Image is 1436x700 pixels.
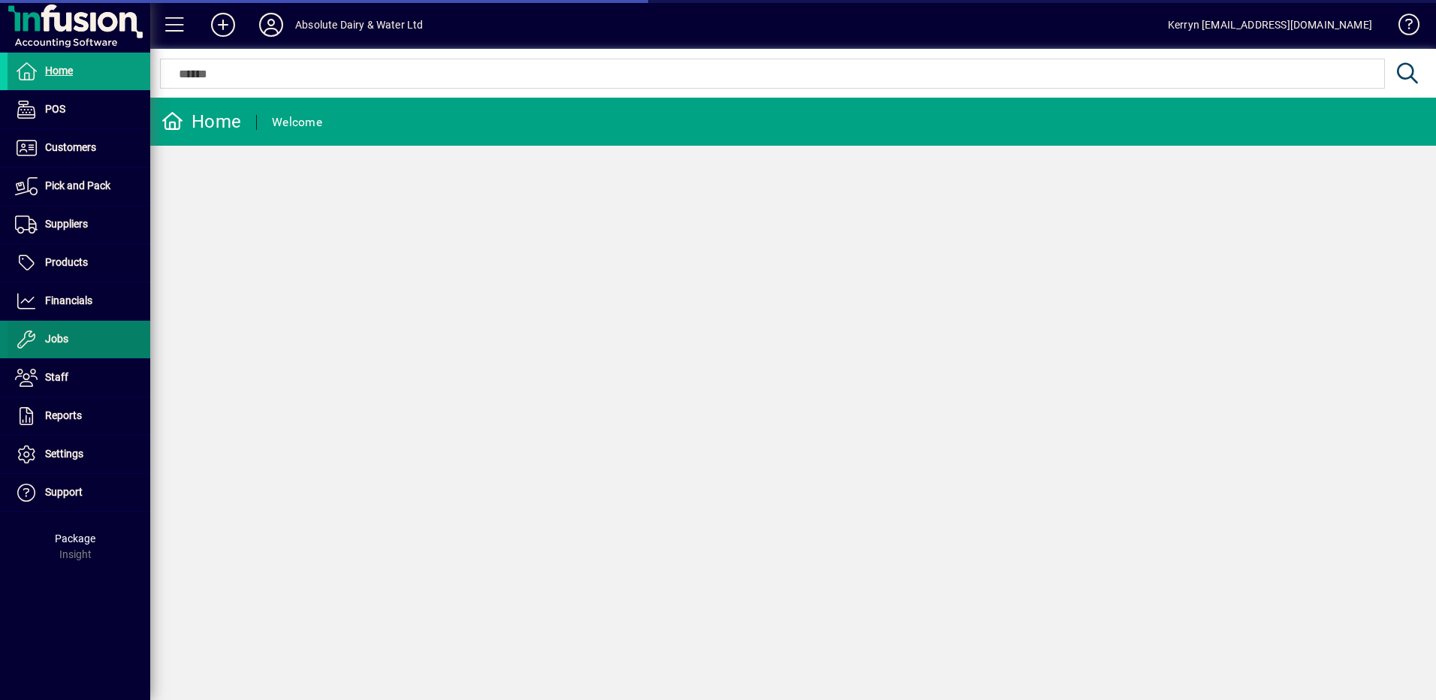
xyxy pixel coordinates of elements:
[8,244,150,282] a: Products
[45,409,82,421] span: Reports
[8,474,150,511] a: Support
[247,11,295,38] button: Profile
[8,359,150,397] a: Staff
[45,180,110,192] span: Pick and Pack
[45,371,68,383] span: Staff
[161,110,241,134] div: Home
[8,91,150,128] a: POS
[1168,13,1372,37] div: Kerryn [EMAIL_ADDRESS][DOMAIN_NAME]
[295,13,424,37] div: Absolute Dairy & Water Ltd
[45,448,83,460] span: Settings
[8,397,150,435] a: Reports
[8,321,150,358] a: Jobs
[45,294,92,306] span: Financials
[8,282,150,320] a: Financials
[8,129,150,167] a: Customers
[272,110,322,134] div: Welcome
[199,11,247,38] button: Add
[8,167,150,205] a: Pick and Pack
[8,436,150,473] a: Settings
[45,486,83,498] span: Support
[45,103,65,115] span: POS
[8,206,150,243] a: Suppliers
[55,533,95,545] span: Package
[45,256,88,268] span: Products
[45,218,88,230] span: Suppliers
[1387,3,1417,52] a: Knowledge Base
[45,333,68,345] span: Jobs
[45,65,73,77] span: Home
[45,141,96,153] span: Customers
